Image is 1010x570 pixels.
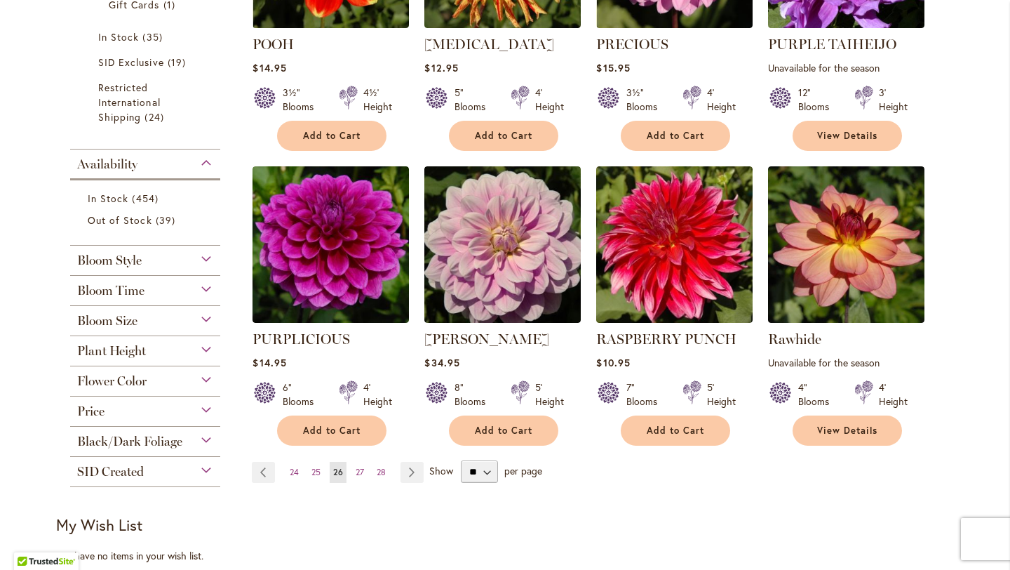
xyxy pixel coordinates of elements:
[596,331,736,347] a: RASPBERRY PUNCH
[707,86,736,114] div: 4' Height
[626,380,666,409] div: 7" Blooms
[252,166,409,323] img: PURPLICIOUS
[798,380,837,409] div: 4" Blooms
[817,130,877,142] span: View Details
[77,434,182,449] span: Black/Dark Foliage
[373,462,389,483] a: 28
[798,86,837,114] div: 12" Blooms
[252,356,286,369] span: $14.95
[596,36,668,53] a: PRECIOUS
[621,416,730,446] button: Add to Cart
[596,312,753,326] a: RASPBERRY PUNCH
[475,425,532,437] span: Add to Cart
[98,55,196,69] a: SID Exclusive
[144,110,167,124] span: 24
[707,380,736,409] div: 5' Height
[768,331,821,347] a: Rawhide
[535,86,564,114] div: 4' Height
[879,86,908,114] div: 3' Height
[504,464,542,477] span: per page
[424,356,459,369] span: $34.95
[424,312,581,326] a: Randi Dawn
[77,343,146,359] span: Plant Height
[77,373,147,389] span: Flower Color
[88,213,152,227] span: Out of Stock
[424,36,554,53] a: [MEDICAL_DATA]
[311,467,321,477] span: 25
[449,416,558,446] button: Add to Cart
[793,121,902,151] a: View Details
[352,462,368,483] a: 27
[88,192,128,205] span: In Stock
[77,404,105,419] span: Price
[768,166,924,323] img: Rawhide
[768,36,896,53] a: PURPLE TAIHEIJO
[252,36,294,53] a: POOH
[454,86,494,114] div: 5" Blooms
[56,549,243,563] div: You have no items in your wish list.
[356,467,364,477] span: 27
[303,425,361,437] span: Add to Cart
[475,130,532,142] span: Add to Cart
[377,467,386,477] span: 28
[283,86,322,114] div: 3½" Blooms
[817,425,877,437] span: View Details
[424,166,581,323] img: Randi Dawn
[98,80,196,124] a: Restricted International Shipping
[793,416,902,446] a: View Details
[142,29,166,44] span: 35
[596,356,630,369] span: $10.95
[77,157,137,172] span: Availability
[252,18,409,31] a: POOH
[596,18,753,31] a: PRECIOUS
[98,29,196,44] a: In Stock
[77,313,137,329] span: Bloom Size
[88,191,206,206] a: In Stock 454
[429,464,453,477] span: Show
[424,18,581,31] a: POPPERS
[308,462,324,483] a: 25
[303,130,361,142] span: Add to Cart
[596,166,753,323] img: RASPBERRY PUNCH
[768,356,924,369] p: Unavailable for the season
[363,380,392,409] div: 4' Height
[596,61,630,74] span: $15.95
[98,30,139,44] span: In Stock
[424,61,458,74] span: $12.95
[879,380,908,409] div: 4' Height
[77,283,144,298] span: Bloom Time
[98,81,161,124] span: Restricted International Shipping
[768,18,924,31] a: PURPLE TAIHEIJO
[283,380,322,409] div: 6" Blooms
[424,331,549,347] a: [PERSON_NAME]
[168,55,189,69] span: 19
[647,425,704,437] span: Add to Cart
[56,515,142,535] strong: My Wish List
[454,380,494,409] div: 8" Blooms
[363,86,392,114] div: 4½' Height
[252,331,350,347] a: PURPLICIOUS
[621,121,730,151] button: Add to Cart
[535,380,564,409] div: 5' Height
[449,121,558,151] button: Add to Cart
[132,191,161,206] span: 454
[88,213,206,227] a: Out of Stock 39
[11,520,50,559] iframe: Launch Accessibility Center
[277,121,386,151] button: Add to Cart
[98,55,164,69] span: SID Exclusive
[156,213,179,227] span: 39
[626,86,666,114] div: 3½" Blooms
[252,312,409,326] a: PURPLICIOUS
[333,467,343,477] span: 26
[77,464,144,479] span: SID Created
[290,467,299,477] span: 24
[768,312,924,326] a: Rawhide
[286,462,302,483] a: 24
[252,61,286,74] span: $14.95
[647,130,704,142] span: Add to Cart
[768,61,924,74] p: Unavailable for the season
[277,416,386,446] button: Add to Cart
[77,253,142,268] span: Bloom Style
